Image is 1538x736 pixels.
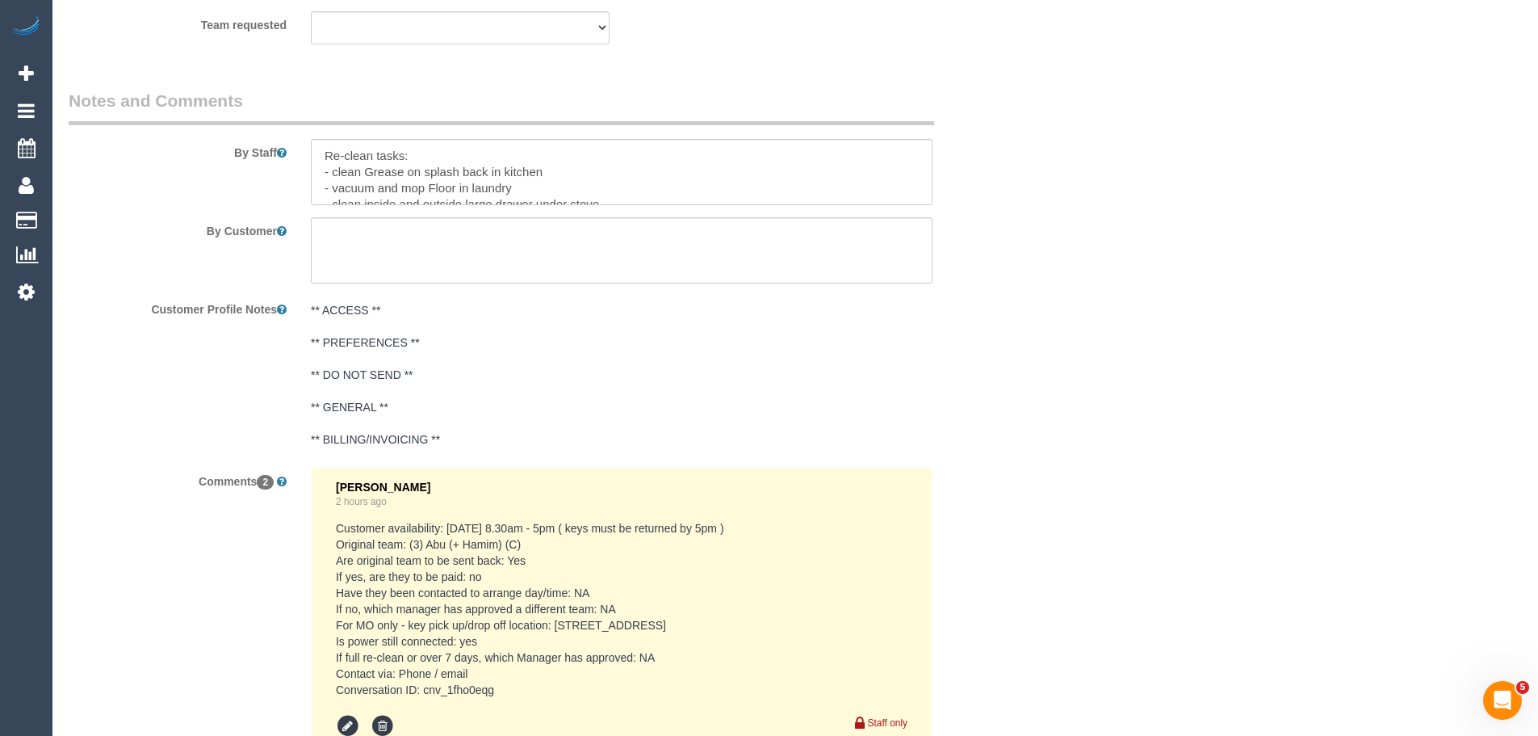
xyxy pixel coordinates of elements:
iframe: Intercom live chat [1483,681,1522,720]
legend: Notes and Comments [69,89,934,125]
img: Automaid Logo [10,16,42,39]
span: 2 [257,475,274,490]
span: 5 [1516,681,1529,694]
label: Customer Profile Notes [57,296,299,318]
a: 2 hours ago [336,496,387,507]
label: By Customer [57,217,299,239]
label: Comments [57,468,299,490]
span: [PERSON_NAME] [336,481,430,494]
label: By Staff [57,139,299,161]
label: Team requested [57,11,299,33]
small: Staff only [868,717,907,729]
pre: Customer availability: [DATE] 8.30am - 5pm ( keys must be returned by 5pm ) Original team: (3) Ab... [336,520,907,698]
